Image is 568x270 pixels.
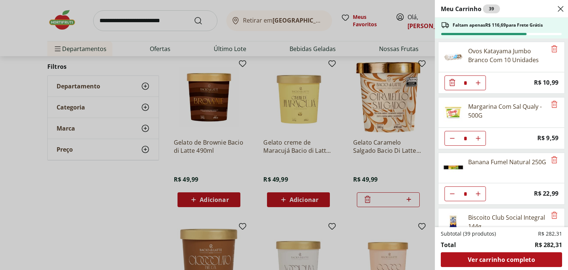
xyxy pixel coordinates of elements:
[445,131,460,146] button: Diminuir Quantidade
[550,211,559,220] button: Remove
[441,4,500,13] h2: Meu Carrinho
[471,75,486,90] button: Aumentar Quantidade
[460,131,471,145] input: Quantidade Atual
[534,189,558,199] span: R$ 22,99
[445,186,460,201] button: Diminuir Quantidade
[550,100,559,109] button: Remove
[460,187,471,201] input: Quantidade Atual
[443,213,464,234] img: Biscoito Club Social Integral 144g
[453,22,543,28] span: Faltam apenas R$ 116,69 para Frete Grátis
[468,213,547,231] div: Biscoito Club Social Integral 144g
[534,78,558,88] span: R$ 10,99
[468,47,547,64] div: Ovos Katayama Jumbo Branco Com 10 Unidades
[460,76,471,90] input: Quantidade Atual
[468,257,535,263] span: Ver carrinho completo
[468,102,547,120] div: Margarina Com Sal Qualy - 500G
[445,75,460,90] button: Diminuir Quantidade
[550,156,559,165] button: Remove
[550,45,559,54] button: Remove
[537,133,558,143] span: R$ 9,59
[471,186,486,201] button: Aumentar Quantidade
[471,131,486,146] button: Aumentar Quantidade
[535,240,562,249] span: R$ 282,31
[441,240,456,249] span: Total
[468,158,546,166] div: Banana Fumel Natural 250G
[483,4,500,13] div: 39
[441,252,562,267] a: Ver carrinho completo
[443,158,464,178] img: Principal
[538,230,562,237] span: R$ 282,31
[443,47,464,67] img: Ovos Katayama Jumbo Branco com 10 Unidades
[441,230,496,237] span: Subtotal (39 produtos)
